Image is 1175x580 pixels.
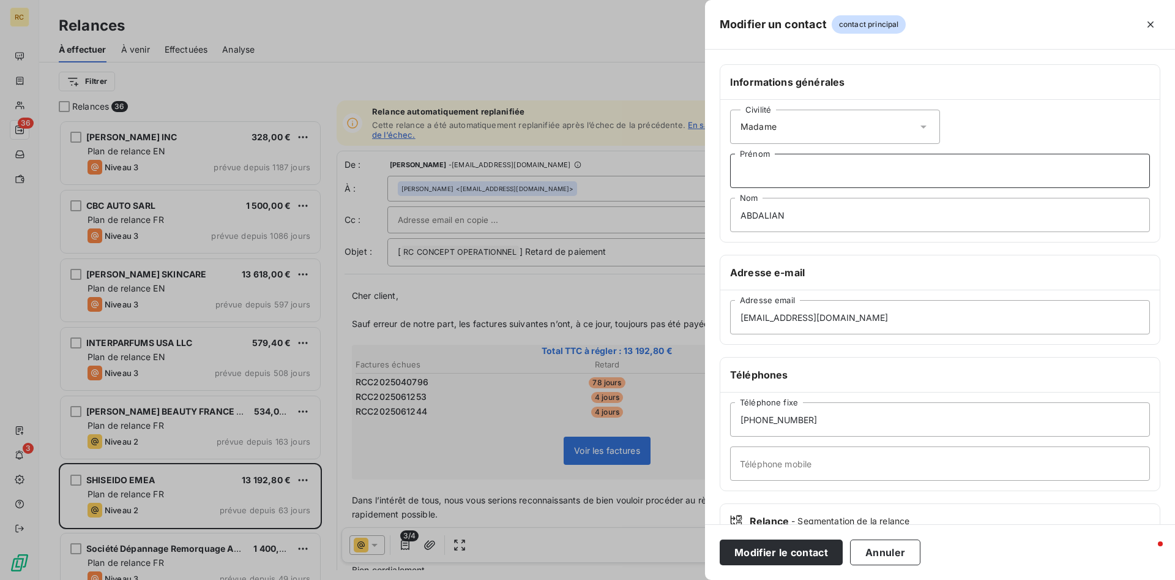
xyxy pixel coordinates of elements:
[730,402,1150,437] input: placeholder
[791,515,909,527] span: - Segmentation de la relance
[730,300,1150,334] input: placeholder
[832,15,906,34] span: contact principal
[730,265,1150,280] h6: Adresse e-mail
[1133,538,1163,568] iframe: Intercom live chat
[740,121,777,133] span: Madame
[730,367,1150,382] h6: Téléphones
[720,540,843,565] button: Modifier le contact
[730,446,1150,481] input: placeholder
[730,198,1150,232] input: placeholder
[720,16,827,33] h5: Modifier un contact
[850,540,920,565] button: Annuler
[730,154,1150,188] input: placeholder
[730,514,1150,529] div: Relance
[730,75,1150,89] h6: Informations générales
